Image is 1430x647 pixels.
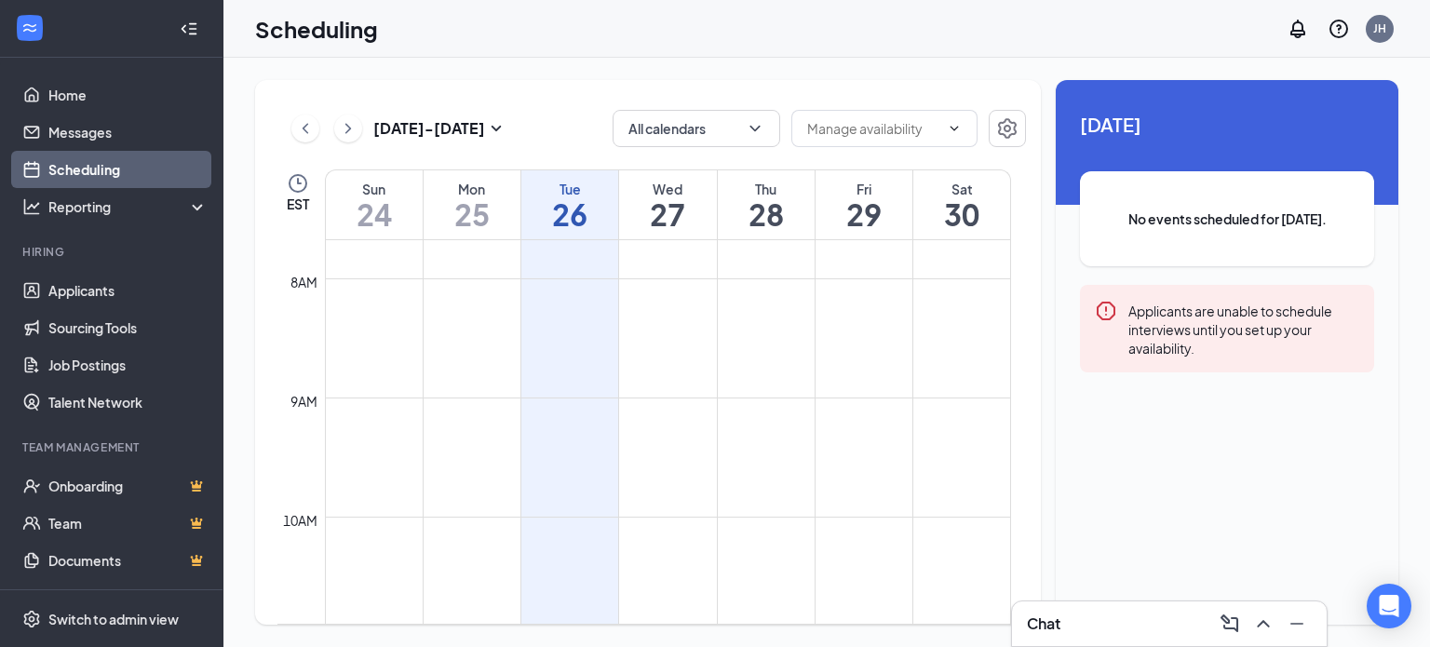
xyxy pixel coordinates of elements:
[48,505,208,542] a: TeamCrown
[913,170,1010,239] a: August 30, 2025
[22,610,41,628] svg: Settings
[816,198,912,230] h1: 29
[326,170,423,239] a: August 24, 2025
[485,117,507,140] svg: SmallChevronDown
[816,180,912,198] div: Fri
[619,170,716,239] a: August 27, 2025
[1215,609,1245,639] button: ComposeMessage
[48,272,208,309] a: Applicants
[1328,18,1350,40] svg: QuestionInfo
[1248,609,1278,639] button: ChevronUp
[746,119,764,138] svg: ChevronDown
[339,117,357,140] svg: ChevronRight
[816,170,912,239] a: August 29, 2025
[48,151,208,188] a: Scheduling
[279,510,321,531] div: 10am
[22,244,204,260] div: Hiring
[424,170,520,239] a: August 25, 2025
[287,272,321,292] div: 8am
[1027,613,1060,634] h3: Chat
[48,309,208,346] a: Sourcing Tools
[48,197,209,216] div: Reporting
[424,180,520,198] div: Mon
[1080,110,1374,139] span: [DATE]
[1282,609,1312,639] button: Minimize
[1252,613,1275,635] svg: ChevronUp
[22,197,41,216] svg: Analysis
[989,110,1026,147] button: Settings
[48,384,208,421] a: Talent Network
[373,118,485,139] h3: [DATE] - [DATE]
[20,19,39,37] svg: WorkstreamLogo
[1219,613,1241,635] svg: ComposeMessage
[255,13,378,45] h1: Scheduling
[913,180,1010,198] div: Sat
[1117,209,1337,229] span: No events scheduled for [DATE].
[521,198,618,230] h1: 26
[22,439,204,455] div: Team Management
[619,180,716,198] div: Wed
[291,115,319,142] button: ChevronLeft
[48,579,208,616] a: SurveysCrown
[1095,300,1117,322] svg: Error
[718,180,815,198] div: Thu
[424,198,520,230] h1: 25
[287,172,309,195] svg: Clock
[1128,300,1359,357] div: Applicants are unable to schedule interviews until you set up your availability.
[48,610,179,628] div: Switch to admin view
[48,542,208,579] a: DocumentsCrown
[1367,584,1411,628] div: Open Intercom Messenger
[48,114,208,151] a: Messages
[718,198,815,230] h1: 28
[48,76,208,114] a: Home
[1286,613,1308,635] svg: Minimize
[334,115,362,142] button: ChevronRight
[287,391,321,411] div: 9am
[1373,20,1386,36] div: JH
[619,198,716,230] h1: 27
[180,20,198,38] svg: Collapse
[48,346,208,384] a: Job Postings
[326,180,423,198] div: Sun
[296,117,315,140] svg: ChevronLeft
[287,195,309,213] span: EST
[48,467,208,505] a: OnboardingCrown
[807,118,939,139] input: Manage availability
[913,198,1010,230] h1: 30
[521,170,618,239] a: August 26, 2025
[996,117,1019,140] svg: Settings
[1287,18,1309,40] svg: Notifications
[613,110,780,147] button: All calendarsChevronDown
[326,198,423,230] h1: 24
[718,170,815,239] a: August 28, 2025
[947,121,962,136] svg: ChevronDown
[521,180,618,198] div: Tue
